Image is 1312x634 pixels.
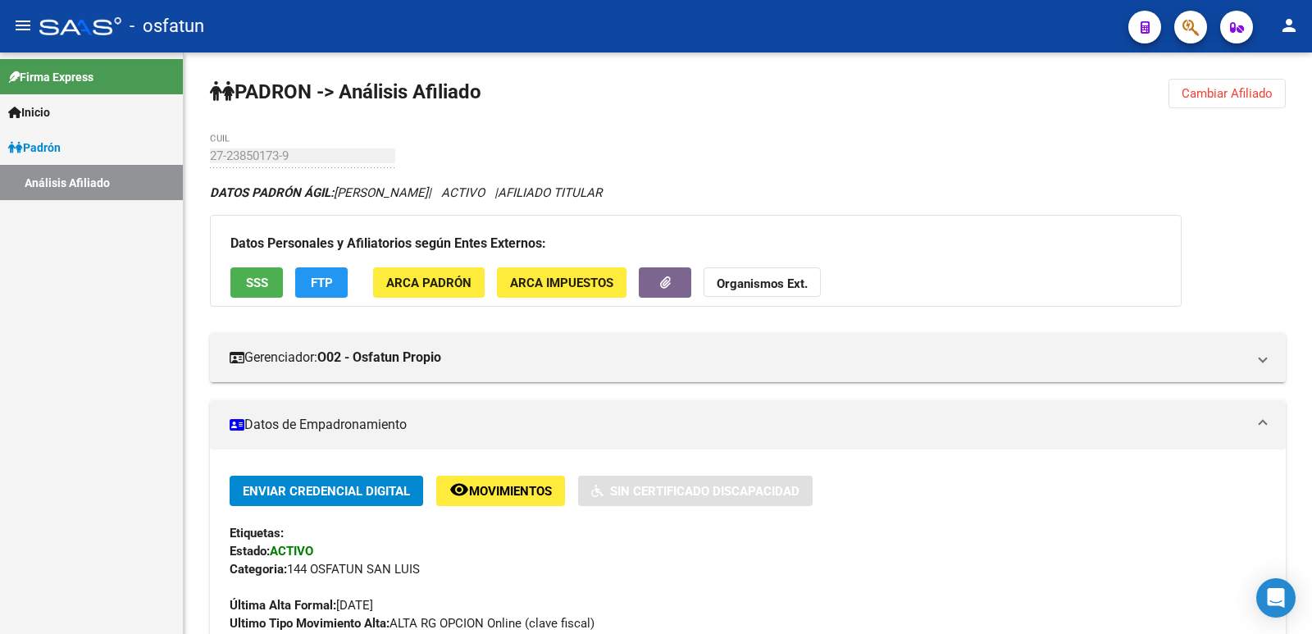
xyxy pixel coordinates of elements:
[1279,16,1299,35] mat-icon: person
[8,103,50,121] span: Inicio
[243,484,410,499] span: Enviar Credencial Digital
[1256,578,1296,618] div: Open Intercom Messenger
[210,185,602,200] i: | ACTIVO |
[230,544,270,559] strong: Estado:
[1182,86,1273,101] span: Cambiar Afiliado
[578,476,813,506] button: Sin Certificado Discapacidad
[230,562,287,577] strong: Categoria:
[8,68,93,86] span: Firma Express
[13,16,33,35] mat-icon: menu
[497,267,626,298] button: ARCA Impuestos
[498,185,602,200] span: AFILIADO TITULAR
[230,349,1246,367] mat-panel-title: Gerenciador:
[130,8,204,44] span: - osfatun
[230,267,283,298] button: SSS
[311,276,333,290] span: FTP
[704,267,821,298] button: Organismos Ext.
[230,526,284,540] strong: Etiquetas:
[717,276,808,291] strong: Organismos Ext.
[230,616,389,631] strong: Ultimo Tipo Movimiento Alta:
[246,276,268,290] span: SSS
[210,333,1286,382] mat-expansion-panel-header: Gerenciador:O02 - Osfatun Propio
[386,276,471,290] span: ARCA Padrón
[295,267,348,298] button: FTP
[449,480,469,499] mat-icon: remove_red_eye
[436,476,565,506] button: Movimientos
[230,476,423,506] button: Enviar Credencial Digital
[230,598,336,613] strong: Última Alta Formal:
[210,185,428,200] span: [PERSON_NAME]
[230,598,373,613] span: [DATE]
[230,232,1161,255] h3: Datos Personales y Afiliatorios según Entes Externos:
[210,80,481,103] strong: PADRON -> Análisis Afiliado
[469,484,552,499] span: Movimientos
[230,560,1266,578] div: 144 OSFATUN SAN LUIS
[210,185,334,200] strong: DATOS PADRÓN ÁGIL:
[230,416,1246,434] mat-panel-title: Datos de Empadronamiento
[210,400,1286,449] mat-expansion-panel-header: Datos de Empadronamiento
[270,544,313,559] strong: ACTIVO
[8,139,61,157] span: Padrón
[510,276,613,290] span: ARCA Impuestos
[610,484,799,499] span: Sin Certificado Discapacidad
[317,349,441,367] strong: O02 - Osfatun Propio
[1168,79,1286,108] button: Cambiar Afiliado
[230,616,594,631] span: ALTA RG OPCION Online (clave fiscal)
[373,267,485,298] button: ARCA Padrón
